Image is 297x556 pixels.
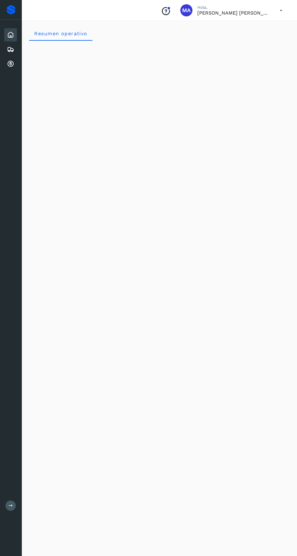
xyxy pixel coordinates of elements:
[4,28,17,42] div: Inicio
[4,43,17,56] div: Embarques
[4,57,17,71] div: Cuentas por cobrar
[34,31,88,36] span: Resumen operativo
[197,10,270,16] p: MARCO ANTONIO HERNANDEZ ESQUIVEL
[197,5,270,10] p: Hola,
